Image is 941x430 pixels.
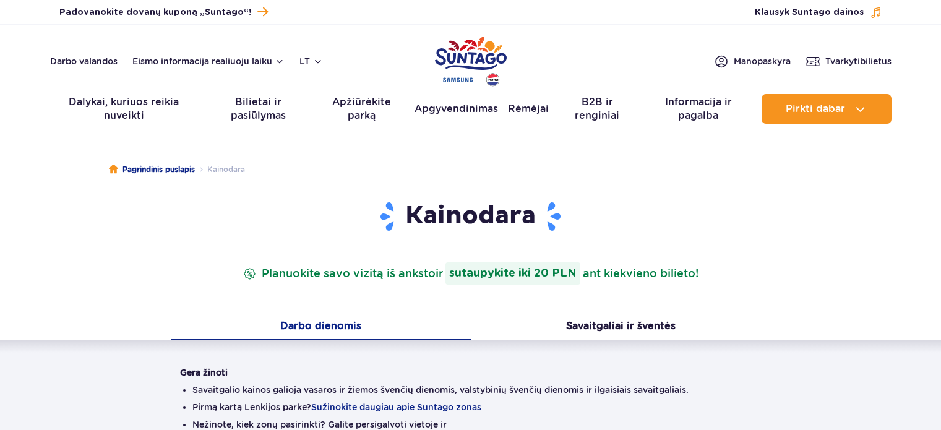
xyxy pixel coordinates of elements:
[299,55,323,67] button: lt
[755,8,864,17] font: Klausyk Suntago dainos
[825,56,860,66] font: Tvarkyti
[449,268,577,279] font: sutaupykite iki 20 PLN
[50,55,118,67] a: Darbo valandos
[319,94,405,124] a: Apžiūrėkite parką
[192,402,311,412] font: Pirmą kartą Lenkijos parke?
[559,94,635,124] a: B2B ir renginiai
[332,96,391,121] font: Apžiūrėkite parką
[714,54,791,69] a: Manopaskyra
[171,314,471,340] button: Darbo dienomis
[566,320,676,332] font: Savaitgaliai ir šventės
[471,314,771,340] button: Savaitgaliai ir šventės
[109,163,195,176] a: Pagrindinis puslapis
[583,267,698,280] font: ant kiekvieno bilieto!
[280,320,361,332] font: Darbo dienomis
[50,94,198,124] a: Dalykai, kuriuos reikia nuveikti
[262,267,436,280] font: Planuokite savo vizitą iš anksto
[436,267,443,280] font: ir
[59,4,268,20] a: Padovanokite dovanų kuponą „Suntago“!
[192,419,447,429] font: Nežinote, kiek zonų pasirinkti? Galite persigalvoti vietoje ir
[757,56,791,66] font: paskyra
[806,54,892,69] a: Tvarkytibilietus
[508,94,549,124] a: Rėmėjai
[69,96,179,121] font: Dalykai, kuriuos reikia nuveikti
[311,402,481,412] button: Sužinokite daugiau apie Suntago zonas
[132,56,285,66] button: Eismo informacija realiuoju laiku
[415,103,498,114] font: Apgyvendinimas
[231,96,286,121] font: Bilietai ir pasiūlymas
[299,56,310,66] font: lt
[415,94,498,124] a: Apgyvendinimas
[405,200,536,231] font: Kainodara
[180,368,228,377] font: Gera žinoti
[734,56,757,66] font: Mano
[645,94,752,124] a: Informacija ir pagalba
[192,385,689,395] font: Savaitgalio kainos galioja vasaros ir žiemos švenčių dienomis, valstybinių švenčių dienomis ir il...
[575,96,619,121] font: B2B ir renginiai
[860,56,892,66] font: bilietus
[665,96,732,121] font: Informacija ir pagalba
[208,94,309,124] a: Bilietai ir pasiūlymas
[508,103,549,114] font: Rėmėjai
[132,56,272,66] font: Eismo informacija realiuoju laiku
[50,56,118,66] font: Darbo valandos
[59,8,251,17] font: Padovanokite dovanų kuponą „Suntago“!
[122,165,195,174] font: Pagrindinis puslapis
[755,6,882,19] button: Klausyk Suntago dainos
[207,165,245,174] font: Kainodara
[435,31,507,88] a: Lenkijos parkas
[762,94,892,124] button: Pirkti dabar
